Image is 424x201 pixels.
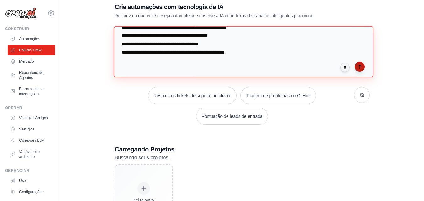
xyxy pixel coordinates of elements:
[8,187,55,197] a: Configurações
[8,113,55,123] a: Vestígios Antigos
[148,87,237,104] button: Resumir os tickets de suporte ao cliente
[354,87,370,103] button: Receba novas sugestões
[19,87,44,96] font: Ferramentas e integrações
[115,146,174,153] font: Carregando Projetos
[8,124,55,134] a: Vestígios
[19,48,41,52] font: Estúdio Crew
[340,63,350,72] button: Clique para falar sobre sua ideia de automação
[19,138,45,143] font: Conexões LLM
[8,56,55,66] a: Mercado
[19,116,48,120] font: Vestígios Antigos
[246,93,310,98] font: Triagem de problemas do GitHub
[19,37,40,41] font: Automações
[240,87,316,104] button: Triagem de problemas do GitHub
[8,147,55,162] a: Variáveis ​​de ambiente
[19,71,43,80] font: Repositório de Agentes
[8,68,55,83] a: Repositório de Agentes
[8,34,55,44] a: Automações
[5,168,29,173] font: Gerenciar
[115,13,314,18] font: Descreva o que você deseja automatizar e observe a IA criar fluxos de trabalho inteligentes para ...
[115,155,173,160] font: Buscando seus projetos...
[5,106,22,110] font: Operar
[5,7,36,19] img: Logotipo
[5,27,29,31] font: Construir
[153,93,231,98] font: Resumir os tickets de suporte ao cliente
[19,59,34,64] font: Mercado
[393,171,424,201] iframe: Chat Widget
[8,135,55,145] a: Conexões LLM
[19,150,40,159] font: Variáveis ​​de ambiente
[19,190,43,194] font: Configurações
[393,171,424,201] div: Widget de chat
[19,178,26,183] font: Uso
[201,114,263,119] font: Pontuação de leads de entrada
[115,3,223,10] font: Crie automações com tecnologia de IA
[8,176,55,186] a: Uso
[8,84,55,99] a: Ferramentas e integrações
[19,127,35,131] font: Vestígios
[196,108,268,125] button: Pontuação de leads de entrada
[8,45,55,55] a: Estúdio Crew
